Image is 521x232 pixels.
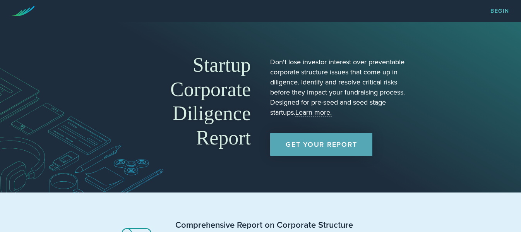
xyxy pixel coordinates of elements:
[175,220,392,231] h2: Comprehensive Report on Corporate Structure
[113,53,251,150] h1: Startup Corporate Diligence Report
[295,108,332,117] a: Learn more.
[270,133,372,156] a: Get Your Report
[270,57,408,117] p: Don't lose investor interest over preventable corporate structure issues that come up in diligenc...
[490,9,509,14] a: Begin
